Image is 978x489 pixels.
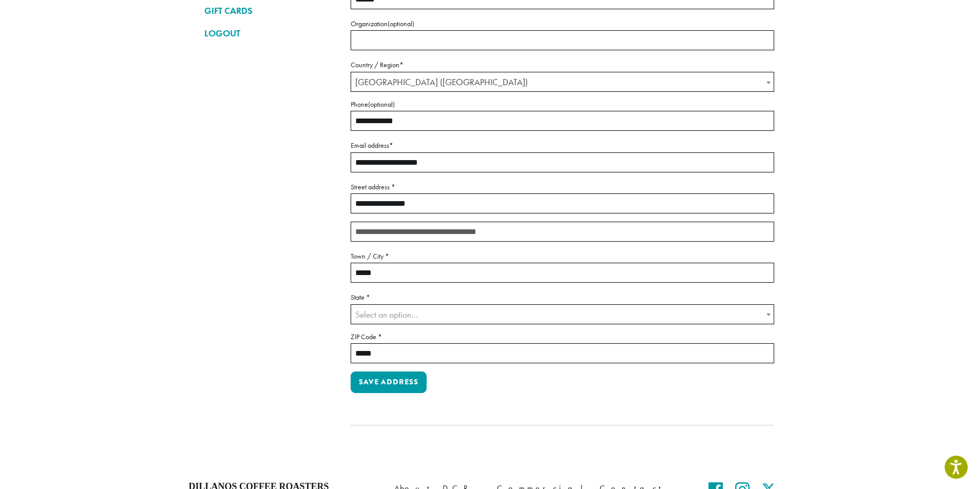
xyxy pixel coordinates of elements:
span: Country / Region [351,72,774,92]
label: Email address [351,139,774,152]
button: Save address [351,371,427,393]
label: Organization [351,17,774,30]
a: LOGOUT [204,25,335,42]
span: (optional) [368,100,395,109]
label: Town / City [351,250,774,263]
label: Street address [351,181,774,193]
label: Phone [351,98,774,111]
a: GIFT CARDS [204,2,335,19]
span: (optional) [388,19,414,28]
label: ZIP Code [351,330,774,343]
label: State [351,291,774,304]
span: Select an option… [355,309,418,320]
span: State [351,304,774,324]
span: United States (US) [351,72,774,92]
label: Country / Region [351,58,774,71]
